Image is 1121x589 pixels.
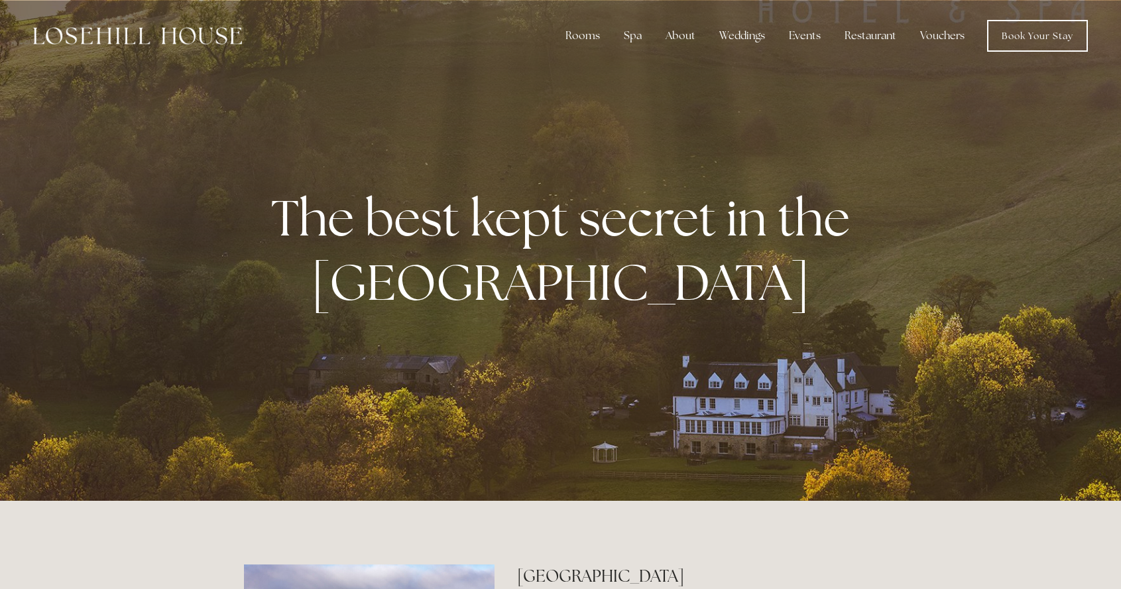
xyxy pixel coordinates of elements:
[709,23,776,49] div: Weddings
[987,20,1088,52] a: Book Your Stay
[655,23,706,49] div: About
[517,564,877,588] h2: [GEOGRAPHIC_DATA]
[778,23,831,49] div: Events
[910,23,975,49] a: Vouchers
[555,23,611,49] div: Rooms
[271,185,860,315] strong: The best kept secret in the [GEOGRAPHIC_DATA]
[33,27,242,44] img: Losehill House
[613,23,652,49] div: Spa
[834,23,907,49] div: Restaurant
